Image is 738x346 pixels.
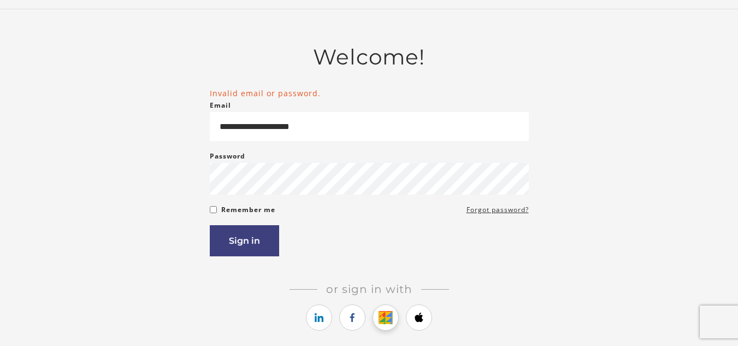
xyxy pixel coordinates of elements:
[210,150,245,163] label: Password
[210,44,529,70] h2: Welcome!
[406,304,432,331] a: https://courses.thinkific.com/users/auth/apple?ss%5Breferral%5D=&ss%5Buser_return_to%5D=&ss%5Bvis...
[210,87,529,99] li: Invalid email or password.
[306,304,332,331] a: https://courses.thinkific.com/users/auth/linkedin?ss%5Breferral%5D=&ss%5Buser_return_to%5D=&ss%5B...
[317,283,421,296] span: Or sign in with
[467,203,529,216] a: Forgot password?
[339,304,365,331] a: https://courses.thinkific.com/users/auth/facebook?ss%5Breferral%5D=&ss%5Buser_return_to%5D=&ss%5B...
[210,225,279,256] button: Sign in
[373,304,399,331] a: https://courses.thinkific.com/users/auth/google?ss%5Breferral%5D=&ss%5Buser_return_to%5D=&ss%5Bvi...
[221,203,275,216] label: Remember me
[210,99,231,112] label: Email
